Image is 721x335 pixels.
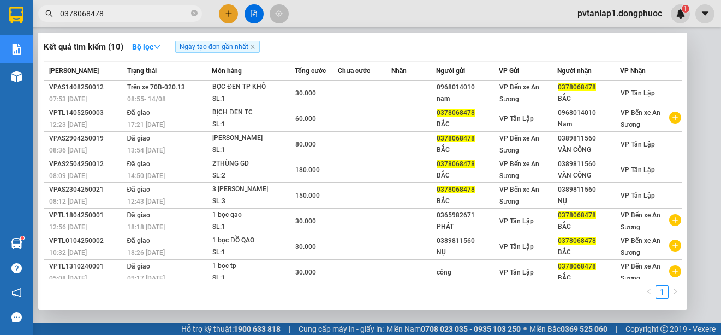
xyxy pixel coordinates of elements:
[49,172,87,180] span: 08:09 [DATE]
[49,159,124,170] div: VPAS2504250012
[656,285,669,299] li: 1
[499,160,539,180] span: VP Bến xe An Sương
[86,6,150,15] strong: ĐỒNG PHƯỚC
[621,211,660,231] span: VP Bến xe An Sương
[127,198,165,205] span: 12:43 [DATE]
[175,41,260,53] span: Ngày tạo đơn gần nhất
[212,107,294,119] div: BỊCH ĐEN TC
[437,196,498,207] div: BẮC
[11,238,22,249] img: warehouse-icon
[621,141,655,148] span: VP Tân Lập
[437,210,498,221] div: 0365982671
[127,211,151,219] span: Đã giao
[24,79,67,86] span: 06:23:27 [DATE]
[212,144,294,156] div: SL: 1
[49,133,124,144] div: VPAS2904250019
[212,81,294,93] div: BỌC ĐEN TP KHÔ
[295,89,316,97] span: 30.000
[49,107,124,119] div: VPTL1405250003
[49,184,124,196] div: VPAS2304250021
[295,217,316,225] span: 30.000
[437,144,498,156] div: BẮC
[49,147,87,154] span: 08:36 [DATE]
[558,263,596,270] span: 0378068478
[127,95,166,103] span: 08:55 - 14/08
[499,243,534,251] span: VP Tân Lập
[212,67,242,75] span: Món hàng
[558,221,619,233] div: BẮC
[127,121,165,129] span: 17:21 [DATE]
[558,107,619,119] div: 0968014010
[153,43,161,51] span: down
[437,186,475,193] span: 0378068478
[295,166,320,174] span: 180.000
[436,67,465,75] span: Người gửi
[499,186,539,205] span: VP Bến xe An Sương
[669,240,681,252] span: plus-circle
[127,186,151,193] span: Đã giao
[499,269,534,276] span: VP Tân Lập
[295,269,316,276] span: 30.000
[123,38,170,56] button: Bộ lọcdown
[127,223,165,231] span: 18:18 [DATE]
[499,115,534,123] span: VP Tân Lập
[9,7,23,23] img: logo-vxr
[191,10,198,16] span: close-circle
[437,170,498,181] div: BẮC
[212,119,294,131] div: SL: 1
[656,286,668,298] a: 1
[127,160,151,168] span: Đã giao
[212,247,294,259] div: SL: 1
[212,170,294,182] div: SL: 2
[621,237,660,257] span: VP Bến xe An Sương
[49,261,124,272] div: VPTL1310240001
[127,263,151,270] span: Đã giao
[212,209,294,221] div: 1 bọc qao
[11,263,22,273] span: question-circle
[620,67,646,75] span: VP Nhận
[11,71,22,82] img: warehouse-icon
[21,236,24,240] sup: 1
[557,67,592,75] span: Người nhận
[127,135,151,142] span: Đã giao
[499,67,519,75] span: VP Gửi
[338,67,370,75] span: Chưa cước
[437,119,498,130] div: BẮC
[669,265,681,277] span: plus-circle
[11,288,22,298] span: notification
[49,121,87,129] span: 12:23 [DATE]
[127,249,165,257] span: 18:26 [DATE]
[621,263,660,282] span: VP Bến xe An Sương
[295,192,320,199] span: 150.000
[212,235,294,247] div: 1 bọc ĐỒ QAO
[127,147,165,154] span: 13:54 [DATE]
[499,217,534,225] span: VP Tân Lập
[669,112,681,124] span: plus-circle
[391,67,407,75] span: Nhãn
[437,93,498,105] div: nam
[558,133,619,144] div: 0389811560
[127,67,157,75] span: Trạng thái
[212,260,294,272] div: 1 bọc tp
[49,67,99,75] span: [PERSON_NAME]
[558,247,619,258] div: BẮC
[558,211,596,219] span: 0378068478
[49,82,124,93] div: VPAS1408250012
[4,7,52,54] img: logo
[127,109,151,117] span: Đã giao
[212,158,294,170] div: 2THÙNG GD
[127,275,165,282] span: 09:17 [DATE]
[3,70,114,77] span: [PERSON_NAME]:
[29,59,134,68] span: -----------------------------------------
[295,141,316,148] span: 80.000
[60,8,189,20] input: Tìm tên, số ĐT hoặc mã đơn
[621,166,655,174] span: VP Tân Lập
[127,237,151,245] span: Đã giao
[295,243,316,251] span: 30.000
[86,17,147,31] span: Bến xe [GEOGRAPHIC_DATA]
[437,109,475,117] span: 0378068478
[49,275,87,282] span: 05:08 [DATE]
[558,170,619,181] div: VĂN CÔNG
[49,223,87,231] span: 12:56 [DATE]
[646,288,652,295] span: left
